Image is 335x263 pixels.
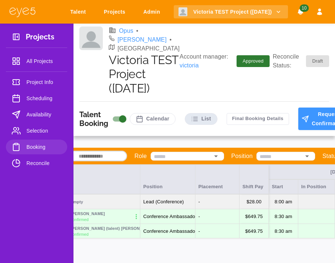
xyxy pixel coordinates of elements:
p: Reconcile Status: [273,52,329,70]
button: Open [302,151,312,161]
a: Reconcile [6,156,67,171]
p: [PERSON_NAME] [71,211,105,217]
p: Position [231,152,253,161]
span: All Projects [26,57,61,66]
p: $ 649.75 [245,228,263,235]
button: Open [211,151,221,161]
div: Start [269,179,298,194]
a: Booking [6,140,67,154]
a: Availability [6,107,67,122]
a: [PERSON_NAME] [118,35,167,44]
h3: Talent Booking [79,110,108,128]
div: Shift Pay [239,165,269,194]
span: Reconcile [26,159,61,168]
p: 8:30 AM [275,213,292,220]
p: [GEOGRAPHIC_DATA] [118,44,180,53]
p: 8:00 AM [275,198,292,206]
span: Selection [26,126,61,135]
p: $ 649.75 [245,213,263,220]
span: Scheduling [26,94,61,103]
span: Booking [26,143,61,151]
p: Conference Ambassador [143,228,197,235]
img: Client logo [79,27,103,50]
p: - [198,228,200,235]
span: Project Info [26,78,61,87]
div: In Position [298,179,335,194]
a: Selection [6,123,67,138]
div: Placement [195,165,239,194]
button: Calendar [130,113,176,125]
h3: Projects [26,32,54,44]
a: Projects [99,5,133,19]
li: • [170,35,172,44]
button: Notifications [294,5,307,19]
p: Lead (Conference) [143,198,184,206]
span: Approved [238,57,268,65]
span: Availability [26,110,61,119]
p: [PERSON_NAME] (talent) [PERSON_NAME] [71,225,155,232]
p: - [198,213,200,220]
a: Scheduling [6,91,67,106]
p: 8:30 AM [275,228,292,235]
p: Confirmed [71,231,155,238]
a: victoria [180,62,199,69]
button: Final Booking Details [227,113,289,125]
button: List [185,113,217,125]
a: Project Info [6,75,67,90]
span: 10 [299,4,309,12]
a: Admin [138,5,167,19]
p: - [198,198,200,206]
a: Talent [65,5,93,19]
span: Draft [308,57,327,65]
p: Confirmed [71,217,105,223]
img: eye5 [9,7,36,17]
a: Opus [119,27,133,35]
img: Client logo [179,7,187,16]
p: Conference Ambassador [143,213,197,220]
li: • [136,27,138,35]
p: Empty [71,199,83,205]
p: $ 28.00 [246,198,262,206]
p: Role [134,152,147,161]
button: Victoria TEST Project ([DATE]) [174,5,288,19]
a: All Projects [6,54,67,69]
div: Talent [56,165,140,194]
p: Account manager: [180,52,233,70]
div: Position [140,165,195,194]
h1: Victoria TEST Project ([DATE]) [109,53,180,95]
